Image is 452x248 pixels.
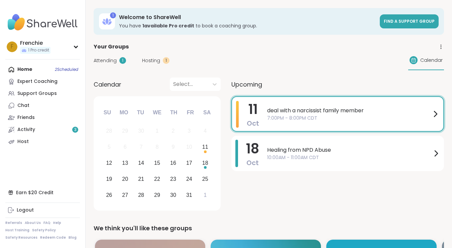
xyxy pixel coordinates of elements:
img: ShareWell Nav Logo [5,11,80,34]
span: Attending [94,57,117,64]
b: 1 available Pro credit [142,22,194,29]
div: Frenchie [20,39,50,47]
div: 12 [106,158,112,167]
div: Not available Wednesday, October 1st, 2025 [150,124,164,138]
div: 1 [119,57,126,64]
div: Logout [17,207,34,214]
div: Mo [116,105,131,120]
a: Referrals [5,221,22,225]
span: deal with a narcissist family member [267,107,431,115]
div: Sa [200,105,214,120]
div: 13 [122,158,128,167]
a: Blog [69,235,77,240]
div: 1 [156,126,159,135]
a: Support Groups [5,88,80,100]
div: Choose Wednesday, October 22nd, 2025 [150,172,164,186]
div: 26 [106,191,112,200]
div: Choose Saturday, October 25th, 2025 [198,172,212,186]
div: Choose Friday, October 17th, 2025 [182,156,196,170]
div: Choose Thursday, October 23rd, 2025 [166,172,181,186]
div: Tu [133,105,148,120]
div: Expert Coaching [17,78,58,85]
span: Your Groups [94,43,129,51]
div: 10 [186,142,192,151]
div: Not available Monday, October 6th, 2025 [118,140,132,154]
div: Earn $20 Credit [5,187,80,199]
span: 11 [248,100,258,119]
div: Not available Thursday, October 2nd, 2025 [166,124,181,138]
div: 21 [138,174,144,183]
div: 8 [156,142,159,151]
div: 1 [110,12,116,18]
div: Su [100,105,115,120]
span: F [11,42,13,51]
div: Choose Friday, October 31st, 2025 [182,188,196,202]
div: 28 [106,126,112,135]
div: 29 [122,126,128,135]
div: Not available Saturday, October 4th, 2025 [198,124,212,138]
div: 15 [154,158,160,167]
div: We think you'll like these groups [94,224,444,233]
span: Hosting [142,57,160,64]
div: 17 [186,158,192,167]
a: Host Training [5,228,29,233]
div: Choose Sunday, October 19th, 2025 [102,172,116,186]
span: Oct [247,119,259,128]
div: Choose Thursday, October 16th, 2025 [166,156,181,170]
div: Not available Thursday, October 9th, 2025 [166,140,181,154]
div: 28 [138,191,144,200]
div: We [150,105,164,120]
a: Friends [5,112,80,124]
div: 5 [108,142,111,151]
div: Chat [17,102,29,109]
div: 29 [154,191,160,200]
div: Th [166,105,181,120]
div: Choose Monday, October 13th, 2025 [118,156,132,170]
div: Choose Saturday, October 11th, 2025 [198,140,212,154]
div: Not available Tuesday, October 7th, 2025 [134,140,148,154]
a: Activity3 [5,124,80,136]
div: 7 [140,142,143,151]
a: About Us [25,221,41,225]
span: Healing from NPD Abuse [267,146,432,154]
span: 10:00AM - 11:00AM CDT [267,154,432,161]
div: 27 [122,191,128,200]
a: Expert Coaching [5,76,80,88]
a: Safety Policy [32,228,56,233]
div: 1 [163,57,169,64]
div: 3 [188,126,191,135]
a: Chat [5,100,80,112]
div: 2 [172,126,175,135]
div: Not available Wednesday, October 8th, 2025 [150,140,164,154]
div: 14 [138,158,144,167]
div: Choose Thursday, October 30th, 2025 [166,188,181,202]
div: month 2025-10 [101,123,213,203]
span: Calendar [94,80,121,89]
div: 31 [186,191,192,200]
div: Friends [17,114,35,121]
div: 1 [204,191,207,200]
span: Calendar [420,57,443,64]
div: Not available Sunday, October 5th, 2025 [102,140,116,154]
div: Fr [183,105,198,120]
div: 22 [154,174,160,183]
div: Choose Friday, October 24th, 2025 [182,172,196,186]
div: Choose Sunday, October 12th, 2025 [102,156,116,170]
div: 18 [202,158,208,167]
div: Choose Tuesday, October 21st, 2025 [134,172,148,186]
div: 20 [122,174,128,183]
div: 11 [202,142,208,151]
a: FAQ [43,221,50,225]
div: Not available Tuesday, September 30th, 2025 [134,124,148,138]
div: 23 [170,174,176,183]
div: 30 [138,126,144,135]
div: 19 [106,174,112,183]
a: Host [5,136,80,148]
div: Choose Saturday, October 18th, 2025 [198,156,212,170]
div: 4 [204,126,207,135]
span: 7:00PM - 8:00PM CDT [267,115,431,122]
div: Choose Monday, October 27th, 2025 [118,188,132,202]
a: Help [53,221,61,225]
a: Find a support group [380,14,439,28]
div: Choose Monday, October 20th, 2025 [118,172,132,186]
